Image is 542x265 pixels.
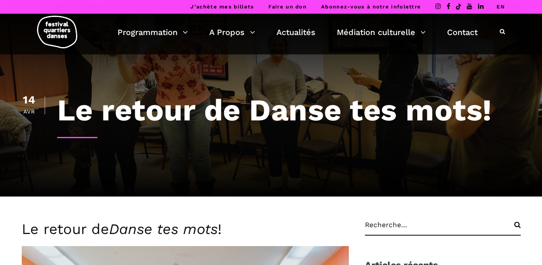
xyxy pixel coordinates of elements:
div: Avr [22,109,37,114]
a: Médiation culturelle [337,25,426,39]
a: Abonnez-vous à notre infolettre [321,4,421,10]
h1: Le retour de Danse tes mots! [57,92,521,128]
em: Danse tes mots [109,221,218,238]
a: Faire un don [268,4,307,10]
a: Contact [447,25,478,39]
input: Recherche... [365,221,521,236]
img: logo-fqd-med [37,16,77,48]
a: Actualités [276,25,315,39]
div: 14 [22,95,37,106]
a: EN [497,4,505,10]
h3: Le retour de ! [22,221,349,238]
a: J’achète mes billets [190,4,254,10]
a: Programmation [117,25,188,39]
a: A Propos [209,25,255,39]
